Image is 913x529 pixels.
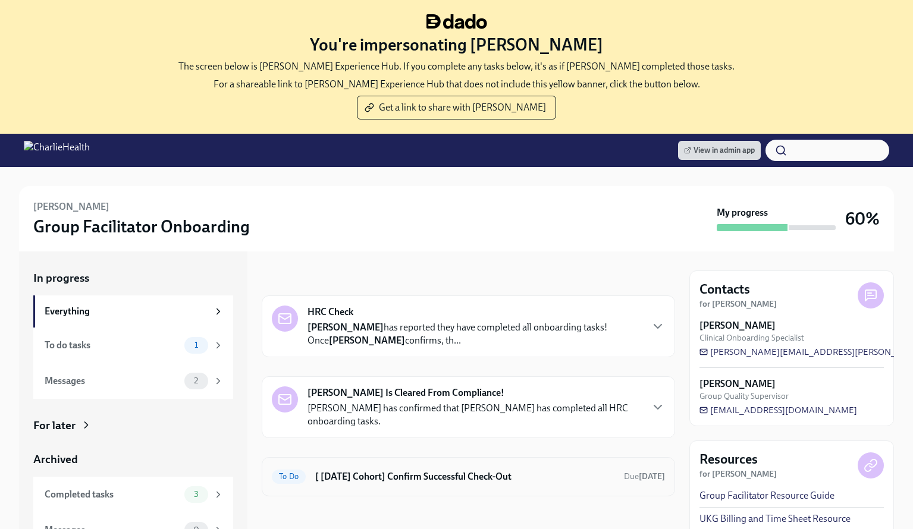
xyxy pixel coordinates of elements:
strong: [PERSON_NAME] Is Cleared From Compliance! [308,386,504,399]
h6: [ [DATE] Cohort] Confirm Successful Check-Out [315,470,614,483]
strong: [PERSON_NAME] [699,377,776,391]
div: For later [33,418,76,433]
a: UKG Billing and Time Sheet Resource [699,512,851,525]
button: Get a link to share with [PERSON_NAME] [357,96,556,119]
h6: [PERSON_NAME] [33,200,109,213]
a: Everything [33,295,233,328]
h3: You're impersonating [PERSON_NAME] [310,34,603,55]
strong: HRC Check [308,306,353,319]
h4: Contacts [699,281,750,298]
a: In progress [33,270,233,286]
p: has reported they have completed all onboarding tasks! Once confirms, th... [308,321,641,347]
strong: for [PERSON_NAME] [699,299,777,309]
span: Get a link to share with [PERSON_NAME] [367,102,546,114]
strong: [PERSON_NAME] [699,319,776,332]
span: Due [624,471,665,481]
p: The screen below is [PERSON_NAME] Experience Hub. If you complete any tasks below, it's as if [PE... [178,60,735,73]
div: In progress [262,270,318,286]
a: [EMAIL_ADDRESS][DOMAIN_NAME] [699,404,857,416]
img: CharlieHealth [24,141,90,160]
span: October 24th, 2025 10:00 [624,471,665,482]
span: To Do [272,472,306,481]
a: View in admin app [678,141,761,160]
div: Completed tasks [45,488,180,501]
a: Group Facilitator Resource Guide [699,489,834,502]
a: To Do[ [DATE] Cohort] Confirm Successful Check-OutDue[DATE] [272,467,665,486]
a: Archived [33,452,233,467]
span: 3 [187,490,206,499]
p: [PERSON_NAME] has confirmed that [PERSON_NAME] has completed all HRC onboarding tasks. [308,402,641,428]
div: Messages [45,374,180,388]
span: Clinical Onboarding Specialist [699,332,804,344]
span: Group Quality Supervisor [699,391,789,402]
div: To do tasks [45,339,180,352]
a: To do tasks1 [33,328,233,363]
strong: My progress [717,206,768,219]
h3: Group Facilitator Onboarding [33,216,250,237]
h4: Resources [699,451,758,468]
a: For later [33,418,233,433]
span: View in admin app [684,144,755,156]
h3: 60% [845,208,880,229]
strong: [PERSON_NAME] [308,322,384,333]
strong: for [PERSON_NAME] [699,469,777,479]
p: For a shareable link to [PERSON_NAME] Experience Hub that does not include this yellow banner, cl... [214,78,700,91]
strong: [DATE] [639,471,665,481]
span: 1 [187,341,205,349]
a: Messages2 [33,363,233,399]
strong: [PERSON_NAME] [329,335,405,346]
div: Everything [45,305,208,318]
a: Completed tasks3 [33,477,233,512]
span: 2 [187,376,205,385]
img: dado [426,14,487,29]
